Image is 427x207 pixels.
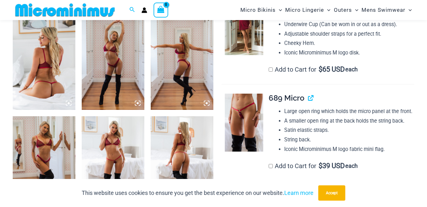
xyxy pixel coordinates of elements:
[285,2,324,18] span: Micro Lingerie
[269,93,304,103] span: 689 Micro
[334,2,352,18] span: Outers
[276,2,282,18] span: Menu Toggle
[284,107,414,116] li: Large open ring which holds the micro panel at the front.
[332,2,360,18] a: OutersMenu ToggleMenu Toggle
[324,2,330,18] span: Menu Toggle
[239,2,284,18] a: Micro BikinisMenu ToggleMenu Toggle
[154,3,168,17] a: View Shopping Cart, empty
[269,68,273,72] input: Add to Cart for$65 USD each
[82,188,313,198] p: This website uses cookies to ensure you get the best experience on our website.
[284,125,414,135] li: Satin elastic straps.
[269,164,273,168] input: Add to Cart for$39 USD each
[284,189,313,196] a: Learn more
[240,2,276,18] span: Micro Bikinis
[129,6,135,14] a: Search icon link
[319,66,345,73] span: 65 USD
[284,20,414,29] li: Underwire Cup (Can be worn in or out as a dress).
[151,16,213,110] img: Guilty Pleasures Red 1045 Bra 6045 Thong
[284,39,414,48] li: Cheeky Hem.
[269,162,358,170] label: Add to Cart for
[225,94,263,152] img: Guilty Pleasures Red 689 Micro
[284,116,414,126] li: A smaller open ring at the back holds the string back.
[284,48,414,58] li: Iconic Microminimus M logo disk.
[362,2,405,18] span: Mens Swimwear
[319,163,345,169] span: 39 USD
[284,29,414,39] li: Adjustable shoulder straps for a perfect fit.
[284,145,414,154] li: Iconic Microminimus M logo fabric mini flag.
[82,16,144,110] img: Guilty Pleasures Red 1045 Bra 6045 Thong
[141,7,147,13] a: Account icon link
[405,2,412,18] span: Menu Toggle
[284,135,414,145] li: String back.
[284,2,332,18] a: Micro LingerieMenu ToggleMenu Toggle
[345,163,358,169] span: each
[318,185,345,201] button: Accept
[269,66,358,73] label: Add to Cart for
[319,65,322,73] span: $
[360,2,413,18] a: Mens SwimwearMenu ToggleMenu Toggle
[13,3,117,17] img: MM SHOP LOGO FLAT
[352,2,358,18] span: Menu Toggle
[13,16,75,110] img: Guilty Pleasures Red 1045 Bra 689 Micro
[319,162,322,170] span: $
[345,66,358,73] span: each
[238,1,414,19] nav: Site Navigation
